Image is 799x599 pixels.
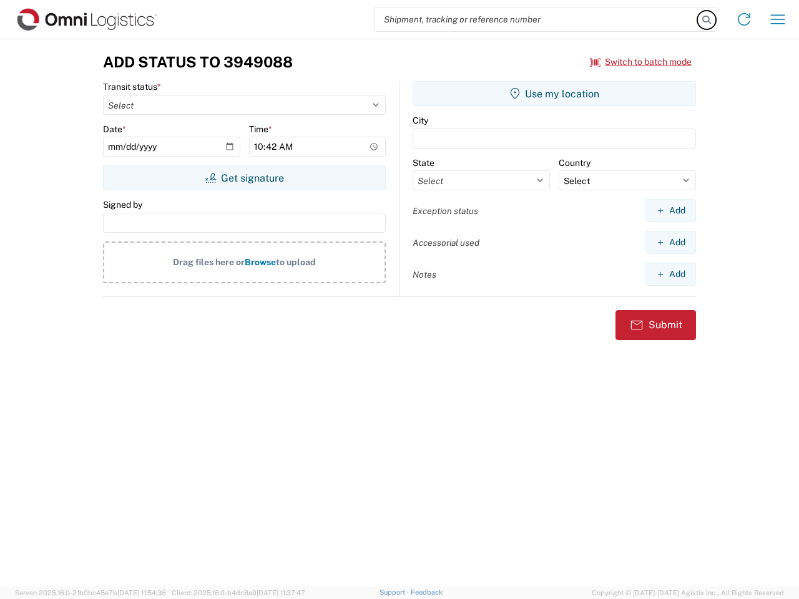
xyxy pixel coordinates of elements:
[592,587,784,598] span: Copyright © [DATE]-[DATE] Agistix Inc., All Rights Reserved
[103,53,293,71] h3: Add Status to 3949088
[15,589,166,597] span: Server: 2025.16.0-21b0bc45e7b
[103,81,161,92] label: Transit status
[249,124,272,135] label: Time
[411,588,443,596] a: Feedback
[380,588,411,596] a: Support
[103,165,386,190] button: Get signature
[117,589,166,597] span: [DATE] 11:54:36
[413,115,428,126] label: City
[645,199,696,222] button: Add
[413,269,436,280] label: Notes
[172,589,305,597] span: Client: 2025.16.0-b4dc8a9
[257,589,305,597] span: [DATE] 11:37:47
[615,310,696,340] button: Submit
[590,52,692,72] button: Switch to batch mode
[103,124,126,135] label: Date
[245,257,276,267] span: Browse
[413,237,479,248] label: Accessorial used
[413,205,478,217] label: Exception status
[645,231,696,254] button: Add
[103,199,142,210] label: Signed by
[276,257,316,267] span: to upload
[413,81,696,106] button: Use my location
[375,7,698,31] input: Shipment, tracking or reference number
[413,157,434,168] label: State
[173,257,245,267] span: Drag files here or
[559,157,591,168] label: Country
[645,263,696,286] button: Add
